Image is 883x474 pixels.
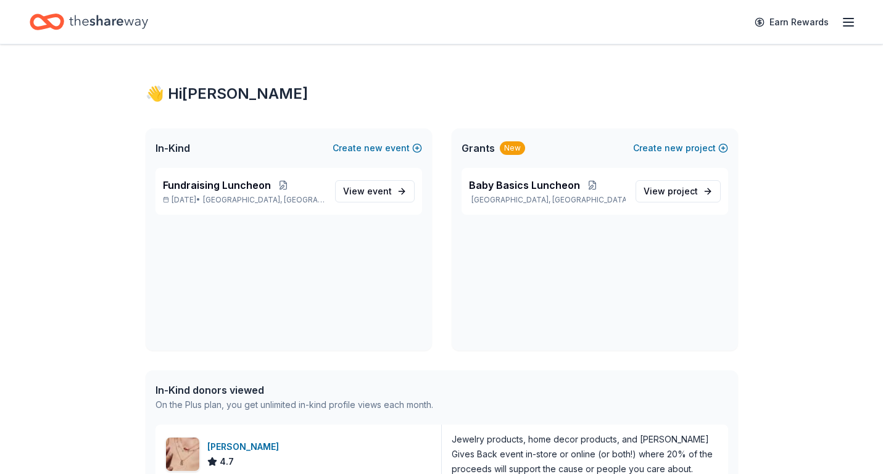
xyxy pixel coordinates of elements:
[220,454,234,469] span: 4.7
[636,180,721,202] a: View project
[203,195,325,205] span: [GEOGRAPHIC_DATA], [GEOGRAPHIC_DATA]
[335,180,415,202] a: View event
[166,438,199,471] img: Image for Kendra Scott
[155,141,190,156] span: In-Kind
[30,7,148,36] a: Home
[343,184,392,199] span: View
[367,186,392,196] span: event
[469,195,626,205] p: [GEOGRAPHIC_DATA], [GEOGRAPHIC_DATA]
[462,141,495,156] span: Grants
[163,178,271,193] span: Fundraising Luncheon
[668,186,698,196] span: project
[163,195,325,205] p: [DATE] •
[207,439,284,454] div: [PERSON_NAME]
[633,141,728,156] button: Createnewproject
[155,397,433,412] div: On the Plus plan, you get unlimited in-kind profile views each month.
[665,141,683,156] span: new
[364,141,383,156] span: new
[146,84,738,104] div: 👋 Hi [PERSON_NAME]
[155,383,433,397] div: In-Kind donors viewed
[333,141,422,156] button: Createnewevent
[644,184,698,199] span: View
[469,178,580,193] span: Baby Basics Luncheon
[500,141,525,155] div: New
[747,11,836,33] a: Earn Rewards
